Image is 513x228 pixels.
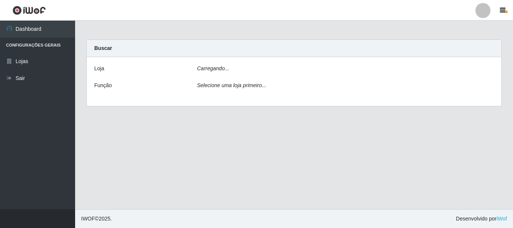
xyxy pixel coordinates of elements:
[94,45,112,51] strong: Buscar
[197,65,229,71] i: Carregando...
[94,65,104,72] label: Loja
[81,215,112,223] span: © 2025 .
[12,6,46,15] img: CoreUI Logo
[496,216,507,222] a: iWof
[197,82,266,88] i: Selecione uma loja primeiro...
[456,215,507,223] span: Desenvolvido por
[81,216,95,222] span: IWOF
[94,82,112,89] label: Função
